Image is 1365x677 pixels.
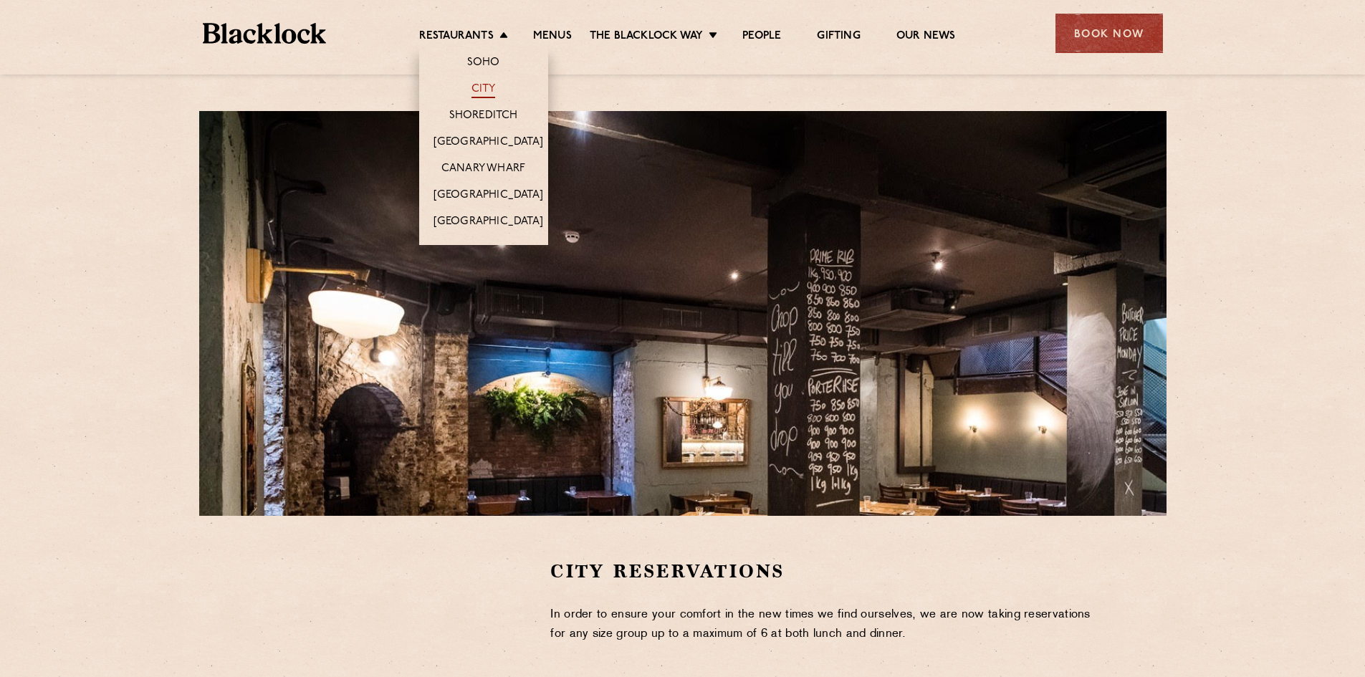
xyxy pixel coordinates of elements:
[449,109,518,125] a: Shoreditch
[441,162,525,178] a: Canary Wharf
[533,29,572,45] a: Menus
[419,29,494,45] a: Restaurants
[896,29,956,45] a: Our News
[467,56,500,72] a: Soho
[434,188,543,204] a: [GEOGRAPHIC_DATA]
[590,29,703,45] a: The Blacklock Way
[742,29,781,45] a: People
[434,135,543,151] a: [GEOGRAPHIC_DATA]
[1055,14,1163,53] div: Book Now
[434,215,543,231] a: [GEOGRAPHIC_DATA]
[817,29,860,45] a: Gifting
[471,82,496,98] a: City
[550,559,1100,584] h2: City Reservations
[550,605,1100,644] p: In order to ensure your comfort in the new times we find ourselves, we are now taking reservation...
[203,23,327,44] img: BL_Textured_Logo-footer-cropped.svg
